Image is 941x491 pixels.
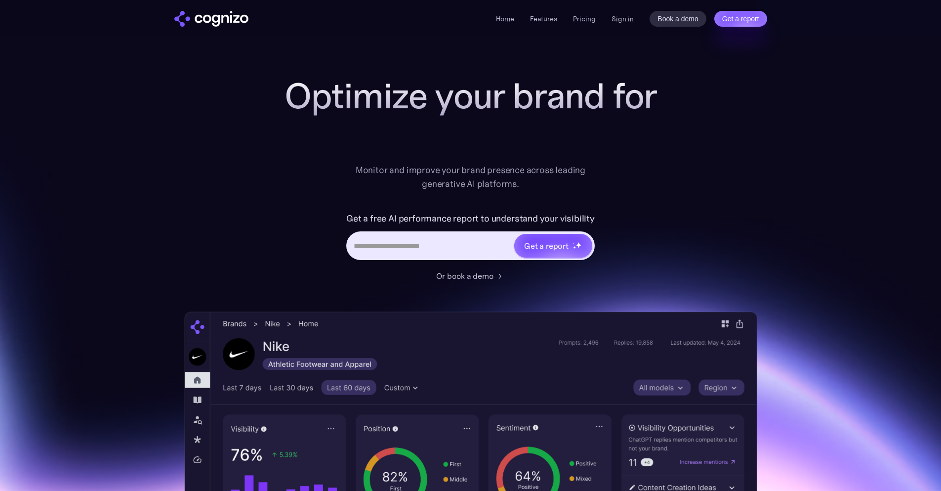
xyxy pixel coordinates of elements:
[524,240,569,252] div: Get a report
[714,11,767,27] a: Get a report
[573,246,576,249] img: star
[346,211,595,265] form: Hero URL Input Form
[174,11,248,27] img: cognizo logo
[174,11,248,27] a: home
[513,233,593,259] a: Get a reportstarstarstar
[575,242,582,248] img: star
[349,163,592,191] div: Monitor and improve your brand presence across leading generative AI platforms.
[346,211,595,226] label: Get a free AI performance report to understand your visibility
[573,242,574,244] img: star
[650,11,706,27] a: Book a demo
[530,14,557,23] a: Features
[573,14,596,23] a: Pricing
[436,270,505,282] a: Or book a demo
[273,76,668,116] h1: Optimize your brand for
[612,13,634,25] a: Sign in
[496,14,514,23] a: Home
[436,270,493,282] div: Or book a demo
